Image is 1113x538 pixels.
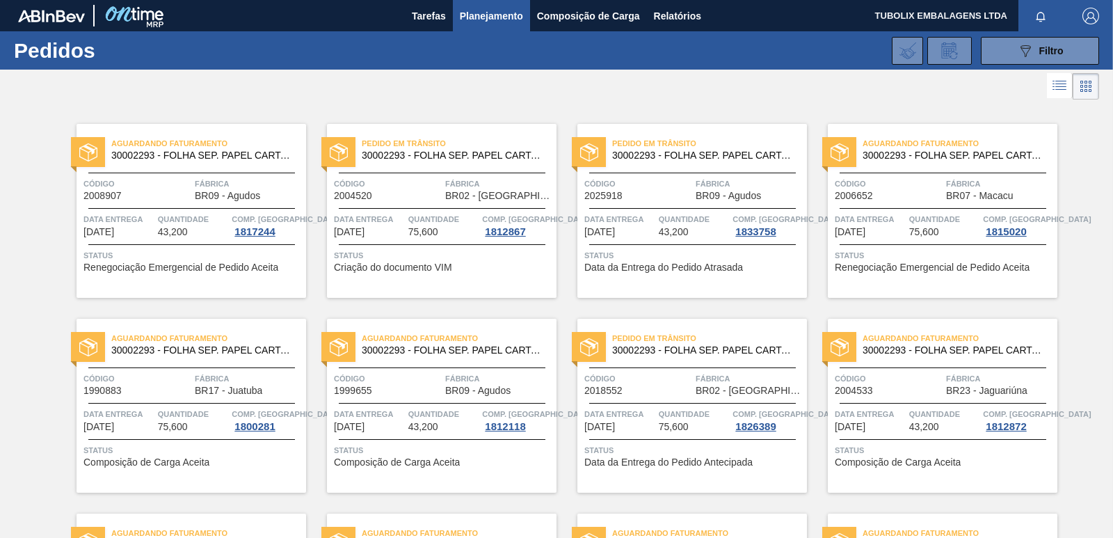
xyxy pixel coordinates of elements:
[445,177,553,191] span: Fábrica
[909,227,939,237] span: 75,600
[584,212,655,226] span: Data entrega
[334,372,442,386] span: Código
[983,226,1029,237] div: 1815020
[696,372,803,386] span: Fábrica
[835,372,943,386] span: Código
[56,124,306,298] a: statusAguardando Faturamento30002293 - FOLHA SEP. PAPEL CARTAO 1200x1000M 350gCódigo2008907Fábric...
[158,422,188,432] span: 75,600
[83,386,122,396] span: 1990883
[195,372,303,386] span: Fábrica
[195,386,262,396] span: BR17 - Juatuba
[14,42,216,58] h1: Pedidos
[195,191,260,201] span: BR09 - Agudos
[111,331,306,345] span: Aguardando Faturamento
[330,143,348,161] img: status
[111,150,295,161] span: 30002293 - FOLHA SEP. PAPEL CARTAO 1200x1000M 350g
[584,248,803,262] span: Status
[863,345,1046,356] span: 30002293 - FOLHA SEP. PAPEL CARTAO 1200x1000M 350g
[835,191,873,201] span: 2006652
[580,338,598,356] img: status
[659,227,689,237] span: 43,200
[334,248,553,262] span: Status
[111,136,306,150] span: Aguardando Faturamento
[408,407,479,421] span: Quantidade
[863,150,1046,161] span: 30002293 - FOLHA SEP. PAPEL CARTAO 1200x1000M 350g
[584,177,692,191] span: Código
[584,407,655,421] span: Data entrega
[909,407,980,421] span: Quantidade
[83,212,154,226] span: Data entrega
[83,262,278,273] span: Renegociação Emergencial de Pedido Aceita
[56,319,306,493] a: statusAguardando Faturamento30002293 - FOLHA SEP. PAPEL CARTAO 1200x1000M 350gCódigo1990883Fábric...
[306,124,556,298] a: statusPedido em Trânsito30002293 - FOLHA SEP. PAPEL CARTAO 1200x1000M 350gCódigo2004520FábricaBR0...
[362,150,545,161] span: 30002293 - FOLHA SEP. PAPEL CARTAO 1200x1000M 350g
[556,124,807,298] a: statusPedido em Trânsito30002293 - FOLHA SEP. PAPEL CARTAO 1200x1000M 350gCódigo2025918FábricaBR0...
[482,407,590,421] span: Comp. Carga
[232,212,339,226] span: Comp. Carga
[18,10,85,22] img: TNhmsLtSVTkK8tSr43FrP2fwEKptu5GPRR3wAAAABJRU5ErkJggg==
[732,407,803,432] a: Comp. [GEOGRAPHIC_DATA]1826389
[334,443,553,457] span: Status
[863,136,1057,150] span: Aguardando Faturamento
[831,143,849,161] img: status
[445,191,553,201] span: BR02 - Sergipe
[83,248,303,262] span: Status
[1073,73,1099,100] div: Visão em Cards
[835,177,943,191] span: Código
[835,386,873,396] span: 2004533
[306,319,556,493] a: statusAguardando Faturamento30002293 - FOLHA SEP. PAPEL CARTAO 1200x1000M 350gCódigo1999655Fábric...
[835,227,865,237] span: 17/09/2025
[408,212,479,226] span: Quantidade
[696,386,803,396] span: BR02 - Sergipe
[835,422,865,432] span: 22/09/2025
[612,136,807,150] span: Pedido em Trânsito
[232,212,303,237] a: Comp. [GEOGRAPHIC_DATA]1817244
[946,191,1013,201] span: BR07 - Macacu
[83,177,191,191] span: Código
[732,212,840,226] span: Comp. Carga
[445,386,511,396] span: BR09 - Agudos
[334,386,372,396] span: 1999655
[983,212,1054,237] a: Comp. [GEOGRAPHIC_DATA]1815020
[584,457,753,468] span: Data da Entrega do Pedido Antecipada
[835,457,961,468] span: Composição de Carga Aceita
[334,212,405,226] span: Data entrega
[362,331,556,345] span: Aguardando Faturamento
[835,248,1054,262] span: Status
[334,262,452,273] span: Criação do documento VIM
[408,422,438,432] span: 43,200
[334,227,365,237] span: 15/09/2025
[981,37,1099,65] button: Filtro
[835,407,906,421] span: Data entrega
[732,226,778,237] div: 1833758
[232,421,278,432] div: 1800281
[362,136,556,150] span: Pedido em Trânsito
[983,212,1091,226] span: Comp. Carga
[983,407,1091,421] span: Comp. Carga
[158,212,229,226] span: Quantidade
[835,443,1054,457] span: Status
[835,262,1030,273] span: Renegociação Emergencial de Pedido Aceita
[927,37,972,65] div: Solicitação de Revisão de Pedidos
[1047,73,1073,100] div: Visão em Lista
[83,407,154,421] span: Data entrega
[83,227,114,237] span: 10/09/2025
[835,212,906,226] span: Data entrega
[946,372,1054,386] span: Fábrica
[362,345,545,356] span: 30002293 - FOLHA SEP. PAPEL CARTAO 1200x1000M 350g
[334,177,442,191] span: Código
[83,422,114,432] span: 19/09/2025
[111,345,295,356] span: 30002293 - FOLHA SEP. PAPEL CARTAO 1200x1000M 350g
[612,345,796,356] span: 30002293 - FOLHA SEP. PAPEL CARTAO 1200x1000M 350g
[584,422,615,432] span: 21/09/2025
[732,407,840,421] span: Comp. Carga
[195,177,303,191] span: Fábrica
[946,177,1054,191] span: Fábrica
[330,338,348,356] img: status
[909,212,980,226] span: Quantidade
[584,262,743,273] span: Data da Entrega do Pedido Atrasada
[654,8,701,24] span: Relatórios
[580,143,598,161] img: status
[83,191,122,201] span: 2008907
[482,212,590,226] span: Comp. Carga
